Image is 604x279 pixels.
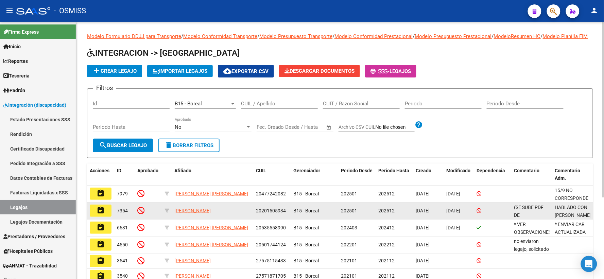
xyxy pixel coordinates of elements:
[293,225,319,230] span: B15 - Boreal
[416,258,430,263] span: [DATE]
[3,101,66,109] span: Integración (discapacidad)
[174,168,191,173] span: Afiliado
[378,225,395,230] span: 202412
[165,141,173,149] mat-icon: delete
[3,233,65,240] span: Prestadores / Proveedores
[334,33,413,39] a: Modelo Conformidad Prestacional
[92,67,101,75] mat-icon: add
[183,33,257,39] a: Modelo Conformidad Transporte
[97,257,105,265] mat-icon: assignment
[279,65,360,77] button: Descargar Documentos
[174,225,248,230] span: [PERSON_NAME] [PERSON_NAME]
[581,256,597,272] div: Open Intercom Messenger
[291,163,338,186] datatable-header-cell: Gerenciador
[117,225,128,230] span: 6631
[158,139,220,152] button: Borrar Filtros
[99,142,147,149] span: Buscar Legajo
[3,43,21,50] span: Inicio
[494,33,541,39] a: ModeloResumen HC
[114,163,135,186] datatable-header-cell: ID
[284,68,355,74] span: Descargar Documentos
[153,68,207,74] span: IMPORTAR LEGAJOS
[416,191,430,196] span: [DATE]
[378,191,395,196] span: 202512
[256,225,286,230] span: 20535558990
[3,262,57,269] span: ANMAT - Trazabilidad
[444,163,474,186] datatable-header-cell: Modificado
[543,33,588,39] a: Modelo Planilla FIM
[378,208,395,213] span: 202512
[93,139,153,152] button: Buscar Legajo
[175,124,182,130] span: No
[590,6,599,15] mat-icon: person
[117,208,128,213] span: 7354
[174,273,211,279] span: [PERSON_NAME]
[90,168,109,173] span: Acciones
[370,68,390,74] span: -
[341,208,357,213] span: 202501
[325,124,333,132] button: Open calendar
[293,273,319,279] span: B15 - Boreal
[97,223,105,231] mat-icon: assignment
[390,68,411,74] span: Legajos
[555,188,590,240] span: 15/9 NO CORRESPONDE INTERNACION DOMICILIARIA POR MECANISMO DE INTEGRACION.
[341,242,357,247] span: 202201
[416,225,430,230] span: [DATE]
[416,168,431,173] span: Creado
[512,163,552,186] datatable-header-cell: Comentario
[218,65,274,77] button: Exportar CSV
[3,247,53,255] span: Hospitales Públicos
[339,124,376,130] span: Archivo CSV CUIL
[341,168,373,173] span: Periodo Desde
[3,28,39,36] span: Firma Express
[256,208,286,213] span: 20201505934
[413,163,444,186] datatable-header-cell: Creado
[54,3,86,18] span: - OSMISS
[117,258,128,263] span: 3541
[117,191,128,196] span: 7979
[256,191,286,196] span: 20477242082
[341,225,357,230] span: 202403
[256,258,286,263] span: 27575115433
[341,191,357,196] span: 202501
[416,208,430,213] span: [DATE]
[117,273,128,279] span: 3540
[175,101,202,107] span: B15 - Boreal
[341,258,357,263] span: 202101
[117,168,121,173] span: ID
[259,33,332,39] a: Modelo Presupuesto Transporte
[97,189,105,197] mat-icon: assignment
[293,191,319,196] span: B15 - Boreal
[415,121,423,129] mat-icon: help
[293,258,319,263] span: B15 - Boreal
[165,142,213,149] span: Borrar Filtros
[378,258,395,263] span: 202112
[514,168,540,173] span: Comentario
[341,273,357,279] span: 202101
[474,163,512,186] datatable-header-cell: Dependencia
[555,168,581,181] span: Comentario Adm.
[223,68,269,74] span: Exportar CSV
[147,65,213,77] button: IMPORTAR LEGAJOS
[97,206,105,214] mat-icon: assignment
[416,273,430,279] span: [DATE]
[97,240,105,248] mat-icon: assignment
[223,67,231,75] mat-icon: cloud_download
[416,242,430,247] span: [DATE]
[378,242,395,247] span: 202212
[415,33,492,39] a: Modelo Presupuesto Prestacional
[3,87,25,94] span: Padrón
[87,163,114,186] datatable-header-cell: Acciones
[172,163,253,186] datatable-header-cell: Afiliado
[256,273,286,279] span: 27571871705
[92,68,137,74] span: Crear Legajo
[87,33,181,39] a: Modelo Formulario DDJJ para Transporte
[5,6,14,15] mat-icon: menu
[256,242,286,247] span: 20501744124
[99,141,107,149] mat-icon: search
[174,208,211,213] span: [PERSON_NAME]
[338,163,376,186] datatable-header-cell: Periodo Desde
[376,124,415,130] input: Archivo CSV CUIL
[514,222,552,243] span: * VER OBSERVACIONES 31/7
[293,168,320,173] span: Gerenciador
